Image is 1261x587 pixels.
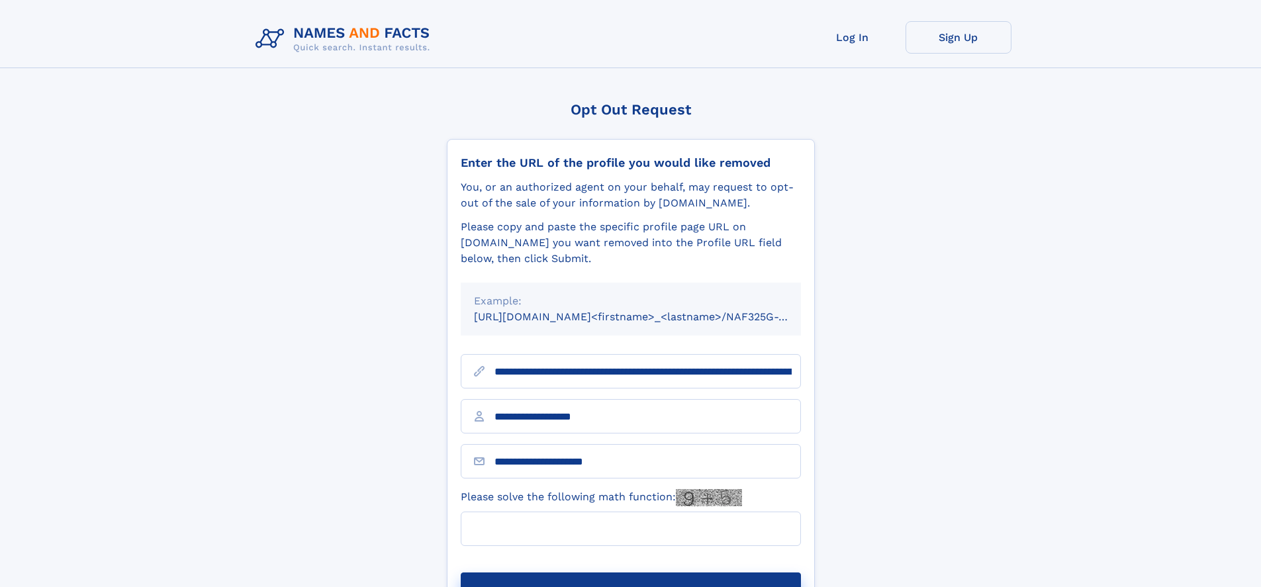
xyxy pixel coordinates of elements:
a: Sign Up [906,21,1011,54]
small: [URL][DOMAIN_NAME]<firstname>_<lastname>/NAF325G-xxxxxxxx [474,310,826,323]
div: Please copy and paste the specific profile page URL on [DOMAIN_NAME] you want removed into the Pr... [461,219,801,267]
div: You, or an authorized agent on your behalf, may request to opt-out of the sale of your informatio... [461,179,801,211]
img: Logo Names and Facts [250,21,441,57]
label: Please solve the following math function: [461,489,742,506]
div: Enter the URL of the profile you would like removed [461,156,801,170]
div: Opt Out Request [447,101,815,118]
a: Log In [800,21,906,54]
div: Example: [474,293,788,309]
